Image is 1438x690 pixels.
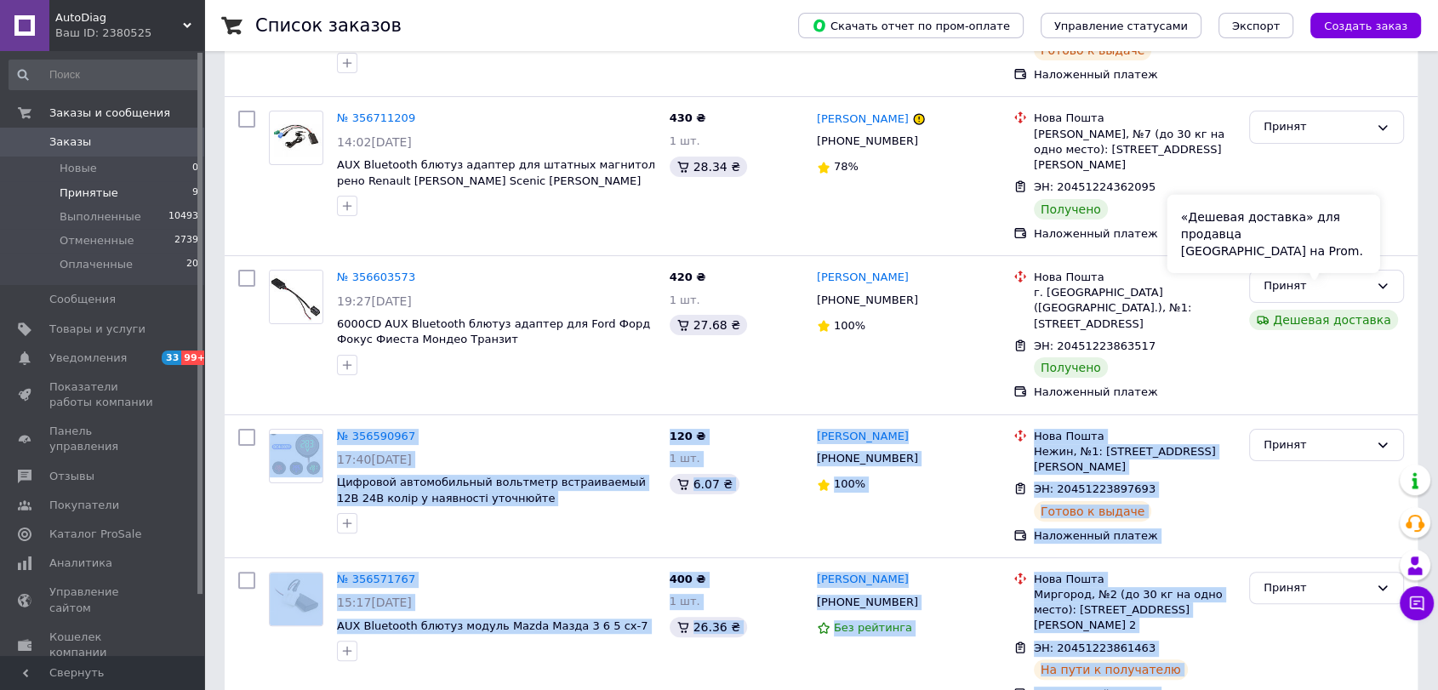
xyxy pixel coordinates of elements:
span: Новые [60,161,97,176]
div: Наложенный платеж [1034,67,1235,83]
a: Создать заказ [1293,19,1421,31]
span: Кошелек компании [49,630,157,660]
span: 15:17[DATE] [337,596,412,609]
div: Нежин, №1: [STREET_ADDRESS][PERSON_NAME] [1034,444,1235,475]
span: 14:02[DATE] [337,135,412,149]
span: Без рейтинга [834,621,912,634]
span: Принятые [60,185,118,201]
div: Готово к выдаче [1034,501,1151,522]
span: 1 шт. [670,134,700,147]
h1: Список заказов [255,15,402,36]
span: 33 [162,351,181,365]
div: Получено [1034,199,1108,220]
a: Цифровой автомобильный вольтметр встраиваемый 12В 24В колір у наявності уточнюйте [337,476,646,505]
span: 100% [834,477,865,490]
span: AutoDiag [55,10,183,26]
span: ЭН: 20451223863517 [1034,339,1156,352]
a: № 356571767 [337,573,415,585]
span: 2739 [174,233,198,248]
span: Скачать отчет по пром-оплате [812,18,1010,33]
img: Фото товару [270,434,322,476]
span: Показатели работы компании [49,379,157,410]
span: Заказы и сообщения [49,105,170,121]
span: Сообщения [49,292,116,307]
a: Фото товару [269,111,323,165]
button: Создать заказ [1310,13,1421,38]
span: ЭН: 20451224362095 [1034,180,1156,193]
div: г. [GEOGRAPHIC_DATA] ([GEOGRAPHIC_DATA].), №1: [STREET_ADDRESS] [1034,285,1235,332]
div: «Дешевая доставка» для продавца [GEOGRAPHIC_DATA] на Prom. [1167,195,1380,273]
button: Скачать отчет по пром-оплате [798,13,1024,38]
span: 100% [834,319,865,332]
span: 99+ [181,351,209,365]
div: Ваш ID: 2380525 [55,26,204,41]
a: Фото товару [269,572,323,626]
a: 6000CD AUX Bluetooth блютуз адаптер для Ford Форд Фокус Фиеста Мондео Транзит [337,317,650,346]
span: 1 шт. [670,294,700,306]
div: [PHONE_NUMBER] [813,448,922,470]
a: № 356590967 [337,430,415,442]
span: 1 шт. [670,595,700,607]
span: Каталог ProSale [49,527,141,542]
div: 27.68 ₴ [670,315,747,335]
div: Наложенный платеж [1034,528,1235,544]
div: Принят [1264,579,1369,597]
span: Управление статусами [1054,20,1188,32]
div: [PERSON_NAME], №7 (до 30 кг на одно место): [STREET_ADDRESS][PERSON_NAME] [1034,127,1235,174]
a: AUX Bluetooth блютуз модуль Mazda Мазда 3 6 5 cx-7 [337,619,648,632]
span: 1 шт. [670,452,700,465]
span: 17:40[DATE] [337,453,412,466]
span: 9 [192,185,198,201]
span: ЭН: 20451223861463 [1034,642,1156,654]
div: Дешевая доставка [1249,310,1398,330]
span: Покупатели [49,498,119,513]
span: Аналитика [49,556,112,571]
span: Оплаченные [60,257,133,272]
span: 400 ₴ [670,573,706,585]
img: Фото товару [270,120,322,157]
span: Уведомления [49,351,127,366]
span: 420 ₴ [670,271,706,283]
span: Экспорт [1232,20,1280,32]
span: 430 ₴ [670,111,706,124]
span: ЭН: 20451223897693 [1034,482,1156,495]
div: Нова Пошта [1034,429,1235,444]
div: Получено [1034,357,1108,378]
div: Принят [1264,277,1369,295]
span: Отзывы [49,469,94,484]
a: № 356711209 [337,111,415,124]
span: Заказы [49,134,91,150]
span: Отмененные [60,233,134,248]
div: Наложенный платеж [1034,385,1235,400]
span: AUX Bluetooth блютуз адаптер для штатных магнитол рено Renault [PERSON_NAME] Scenic [PERSON_NAME]... [337,158,655,202]
span: Выполненные [60,209,141,225]
div: Миргород, №2 (до 30 кг на одно место): [STREET_ADDRESS][PERSON_NAME] 2 [1034,587,1235,634]
a: [PERSON_NAME] [817,111,909,128]
span: Управление сайтом [49,585,157,615]
img: Фото товару [270,271,322,323]
span: Товары и услуги [49,322,146,337]
span: 10493 [168,209,198,225]
div: Наложенный платеж [1034,226,1235,242]
img: Фото товару [270,573,322,625]
button: Управление статусами [1041,13,1201,38]
a: [PERSON_NAME] [817,429,909,445]
div: [PHONE_NUMBER] [813,130,922,152]
div: 28.34 ₴ [670,157,747,177]
a: [PERSON_NAME] [817,572,909,588]
div: [PHONE_NUMBER] [813,289,922,311]
input: Поиск [9,60,200,90]
div: Нова Пошта [1034,572,1235,587]
span: 20 [186,257,198,272]
span: 19:27[DATE] [337,294,412,308]
div: Нова Пошта [1034,111,1235,126]
div: На пути к получателю [1034,659,1188,680]
button: Экспорт [1218,13,1293,38]
span: 120 ₴ [670,430,706,442]
div: [PHONE_NUMBER] [813,591,922,613]
a: [PERSON_NAME] [817,270,909,286]
button: Чат с покупателем [1400,586,1434,620]
span: 0 [192,161,198,176]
